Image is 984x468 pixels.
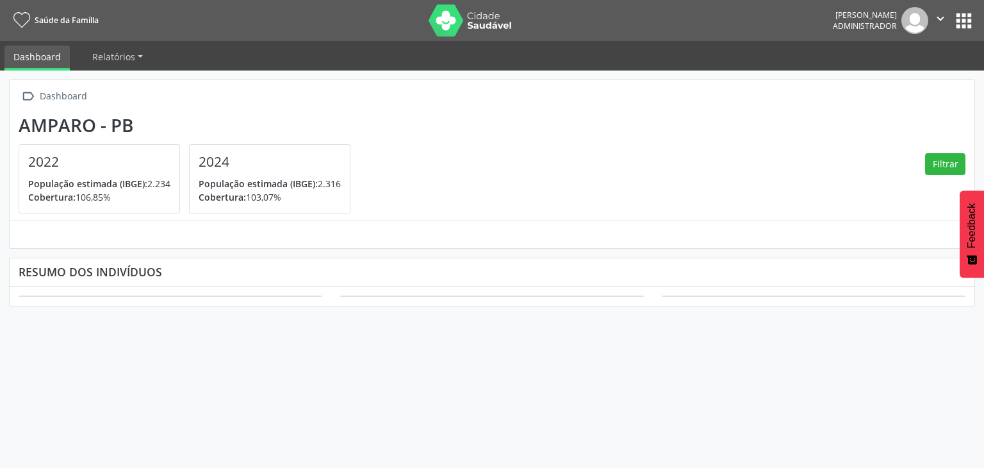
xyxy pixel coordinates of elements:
span: Feedback [966,203,978,248]
span: População estimada (IBGE): [199,178,318,190]
a: Dashboard [4,46,70,71]
button:  [928,7,953,34]
img: img [901,7,928,34]
i:  [19,87,37,106]
p: 103,07% [199,190,341,204]
button: Filtrar [925,153,965,175]
a: Relatórios [83,46,152,68]
button: apps [953,10,975,32]
a:  Dashboard [19,87,89,106]
div: Dashboard [37,87,89,106]
div: [PERSON_NAME] [833,10,897,21]
p: 106,85% [28,190,170,204]
i:  [933,12,947,26]
div: Amparo - PB [19,115,359,136]
h4: 2024 [199,154,341,170]
h4: 2022 [28,154,170,170]
span: Saúde da Família [35,15,99,26]
span: Administrador [833,21,897,31]
a: Saúde da Família [9,10,99,31]
span: Relatórios [92,51,135,63]
span: Cobertura: [199,191,246,203]
p: 2.234 [28,177,170,190]
span: Cobertura: [28,191,76,203]
span: População estimada (IBGE): [28,178,147,190]
p: 2.316 [199,177,341,190]
button: Feedback - Mostrar pesquisa [960,190,984,278]
div: Resumo dos indivíduos [19,265,965,279]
